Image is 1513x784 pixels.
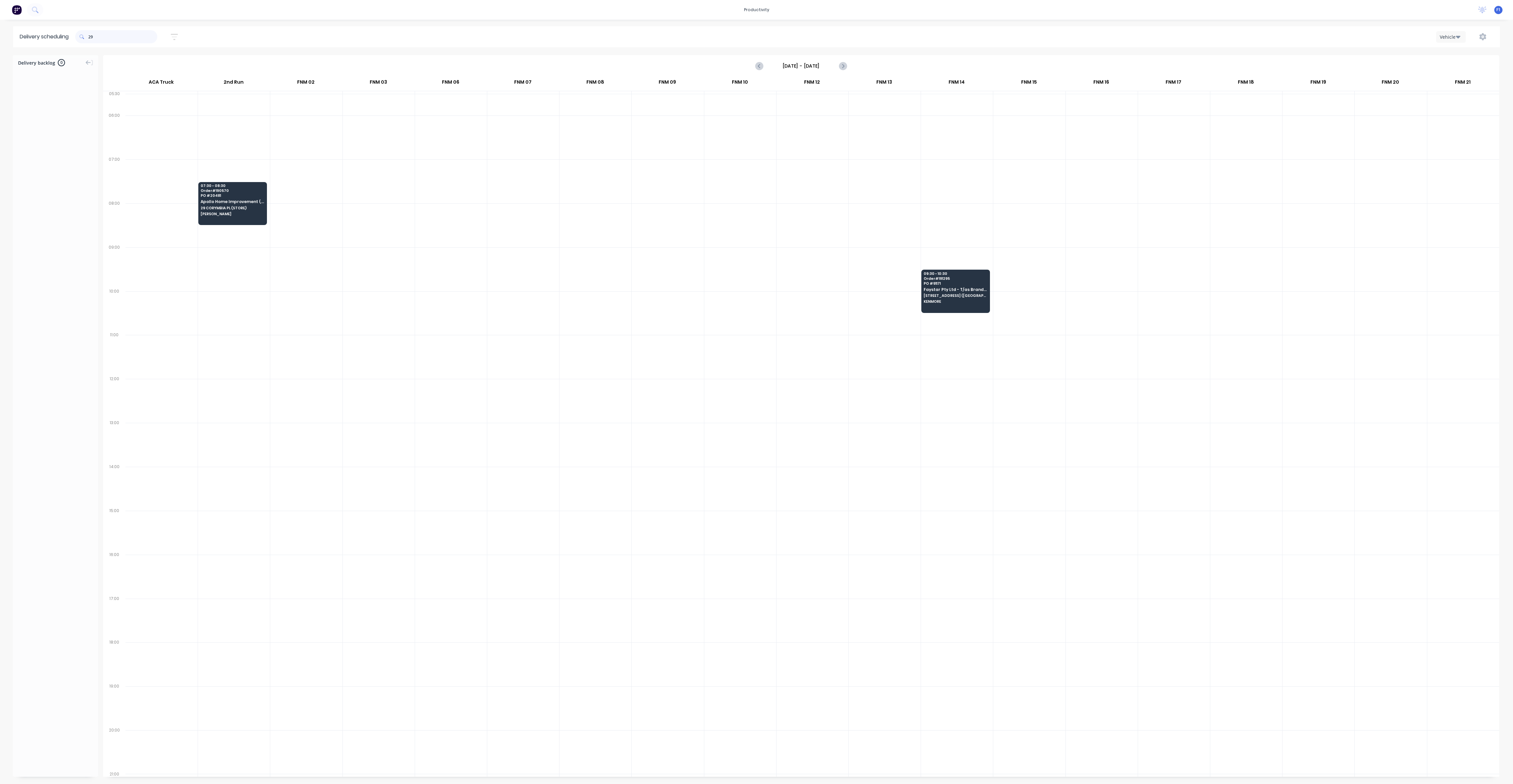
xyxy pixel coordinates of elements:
[12,5,22,15] img: Factory
[924,272,987,276] span: 09:30 - 10:30
[103,463,125,507] div: 14:00
[103,551,125,595] div: 16:00
[103,331,125,375] div: 11:00
[924,287,987,292] span: Faystar Pty Ltd - T/as Brandons Welding Service
[848,76,920,91] div: FNM 13
[201,184,264,188] span: 07:30 - 08:30
[125,76,197,91] div: ACA Truck
[13,26,75,47] div: Delivery scheduling
[776,76,848,91] div: FNM 12
[631,76,703,91] div: FNM 09
[103,419,125,463] div: 13:00
[559,76,631,91] div: FNM 08
[103,90,125,112] div: 05:30
[88,30,157,43] input: Search for orders
[1065,76,1137,91] div: FNM 16
[103,243,125,287] div: 09:00
[924,281,987,285] span: PO # 91171
[18,59,55,66] span: Delivery backlog
[198,76,270,91] div: 2nd Run
[1210,76,1282,91] div: FNM 18
[103,375,125,419] div: 12:00
[270,76,342,91] div: FNM 02
[103,112,125,155] div: 06:00
[924,299,987,303] span: KENMORE
[58,59,65,66] span: 0
[201,199,264,204] span: Apollo Home Improvement (QLD) Pty Ltd
[103,638,125,682] div: 18:00
[103,595,125,639] div: 17:00
[201,189,264,193] span: Order # 190570
[201,212,264,216] span: [PERSON_NAME]
[1138,76,1210,91] div: FNM 17
[921,76,993,91] div: FNM 14
[704,76,776,91] div: FNM 10
[201,194,264,197] span: PO # 20481
[103,155,125,199] div: 07:00
[1427,76,1499,91] div: FNM 21
[103,507,125,551] div: 15:00
[1440,33,1459,40] div: Vehicle
[103,770,125,778] div: 21:00
[103,287,125,331] div: 10:00
[342,76,414,91] div: FNM 03
[103,726,125,770] div: 20:00
[741,5,773,15] div: productivity
[487,76,559,91] div: FNM 07
[1436,31,1466,43] button: Vehicle
[103,199,125,243] div: 08:00
[1354,76,1426,91] div: FNM 20
[415,76,487,91] div: FNM 06
[1496,7,1501,13] span: F1
[201,206,264,210] span: 29 CORYMBIA PL (STORE)
[924,294,987,298] span: [STREET_ADDRESS] ([GEOGRAPHIC_DATA])
[924,277,987,280] span: Order # 191295
[993,76,1065,91] div: FNM 15
[103,682,125,726] div: 19:00
[1282,76,1354,91] div: FNM 19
